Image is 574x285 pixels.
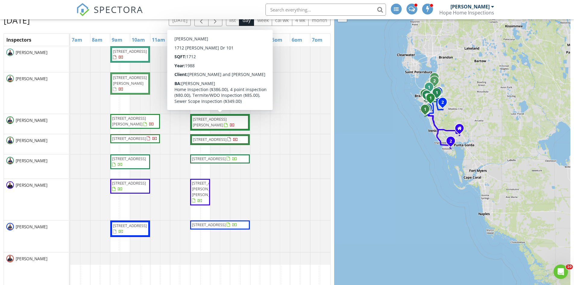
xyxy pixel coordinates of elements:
[6,157,14,164] img: shaun_b.jpg
[6,116,14,124] img: nick.jpg
[431,98,434,101] div: 6114 Misty Oaks St, Sarasota, FL 34243
[14,117,49,123] span: [PERSON_NAME]
[193,116,227,128] span: [STREET_ADDRESS][PERSON_NAME]
[4,14,30,26] h2: [DATE]
[566,264,573,269] span: 10
[429,87,433,90] div: 1109 Riverscape St, Bradenton, FL 34208
[112,116,146,127] span: [STREET_ADDRESS][PERSON_NAME]
[192,180,226,197] span: [STREET_ADDRESS][PERSON_NAME][PERSON_NAME]
[250,35,264,45] a: 4pm
[6,223,14,230] img: william.png
[436,91,438,95] i: 1
[14,76,49,82] span: [PERSON_NAME]
[428,85,430,90] i: 1
[90,35,104,45] a: 8am
[441,100,444,105] i: 2
[460,128,463,132] div: 5326 FARMINGTON AVE, North Port Florida 34288
[450,4,490,10] div: [PERSON_NAME]
[194,14,209,26] button: Previous day
[6,75,14,82] img: eric.jpg
[14,158,49,164] span: [PERSON_NAME]
[434,81,438,84] div: 11877 Richmond Trl, Parrish, FL 34219
[292,14,309,26] button: 4 wk
[193,137,227,142] span: [STREET_ADDRESS]
[112,156,146,161] span: [STREET_ADDRESS]
[290,35,304,45] a: 6pm
[428,108,431,111] div: 2641 Austin Street, Sarasota Florida 34231
[14,224,49,230] span: [PERSON_NAME]
[14,182,49,188] span: [PERSON_NAME]
[270,35,284,45] a: 5pm
[308,14,331,26] button: month
[94,3,143,16] span: SPECTORA
[450,139,452,144] i: 2
[76,3,89,16] img: The Best Home Inspection Software - Spectora
[6,137,14,144] img: chris.jpg
[169,14,191,26] button: [DATE]
[110,35,124,45] a: 9am
[554,264,568,279] iframe: Intercom live chat
[424,107,426,112] i: 1
[192,48,226,53] span: [STREET_ADDRESS]
[130,35,146,45] a: 10am
[150,35,167,45] a: 11am
[76,8,143,21] a: SPECTORA
[210,35,224,45] a: 2pm
[239,14,254,26] button: day
[70,35,84,45] a: 7am
[208,14,222,26] button: Next day
[6,49,14,56] img: justin.jpg
[429,96,432,100] i: 1
[439,91,443,95] div: 16403 Isola Pl, Lakewood Ranch, FL 34211
[190,35,204,45] a: 1pm
[6,255,14,262] img: vito_nb.png
[113,75,147,86] span: [STREET_ADDRESS][PERSON_NAME]
[226,14,240,26] button: list
[112,136,146,141] span: [STREET_ADDRESS]
[192,222,226,227] span: [STREET_ADDRESS]
[426,108,430,112] div: 1712 Starling Dr 101, Sarasota, FL 34231
[425,109,429,112] div: 5624 Cape Leyte Dr, Siesta Key, FL 34242
[6,181,14,189] img: jerry.jpg
[443,102,446,106] div: 2537 Waterfront Cir, Sarasota, FL 34240
[14,138,49,144] span: [PERSON_NAME]
[6,36,31,43] span: Inspectors
[14,49,49,55] span: [PERSON_NAME]
[437,92,441,96] div: 14076 Crimson Ave., Lakewood Ranch, Fl 34211
[433,79,436,83] i: 2
[254,14,272,26] button: week
[439,10,494,16] div: Hope Home Inspections
[272,14,292,26] button: cal wk
[451,141,454,144] div: 13536 Ainsworth Ln, Port Charlotte, FL 33981
[192,74,226,85] span: [STREET_ADDRESS][PERSON_NAME]
[265,4,386,16] input: Search everything...
[438,91,442,95] div: 15180 Contenta Loop 6105, Lakewood Ranch, FL 34211
[14,256,49,262] span: [PERSON_NAME]
[310,35,324,45] a: 7pm
[192,156,226,161] span: [STREET_ADDRESS]
[230,35,244,45] a: 3pm
[113,49,147,54] span: [STREET_ADDRESS]
[170,35,187,45] a: 12pm
[112,180,146,186] span: [STREET_ADDRESS]
[113,223,147,228] span: [STREET_ADDRESS]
